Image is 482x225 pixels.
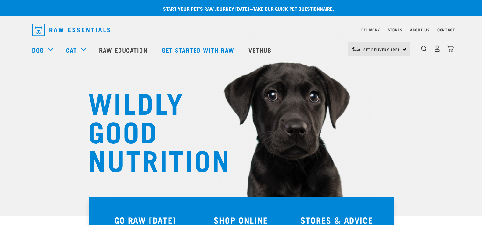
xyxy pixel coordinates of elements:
nav: dropdown navigation [27,21,455,39]
img: van-moving.png [352,46,360,52]
a: About Us [410,29,429,31]
img: home-icon@2x.png [447,45,454,52]
a: Contact [437,29,455,31]
span: Set Delivery Area [363,48,400,51]
a: Stores [388,29,403,31]
a: Get started with Raw [155,37,242,63]
h3: STORES & ADVICE [293,215,381,225]
img: home-icon-1@2x.png [421,46,427,52]
img: user.png [434,45,441,52]
h1: WILDLY GOOD NUTRITION [88,87,216,173]
a: Cat [66,45,77,55]
img: Raw Essentials Logo [32,24,110,36]
a: Dog [32,45,44,55]
a: Delivery [361,29,380,31]
a: Raw Education [93,37,155,63]
h3: GO RAW [DATE] [101,215,190,225]
a: take our quick pet questionnaire. [253,7,334,10]
h3: SHOP ONLINE [197,215,285,225]
a: Vethub [242,37,280,63]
